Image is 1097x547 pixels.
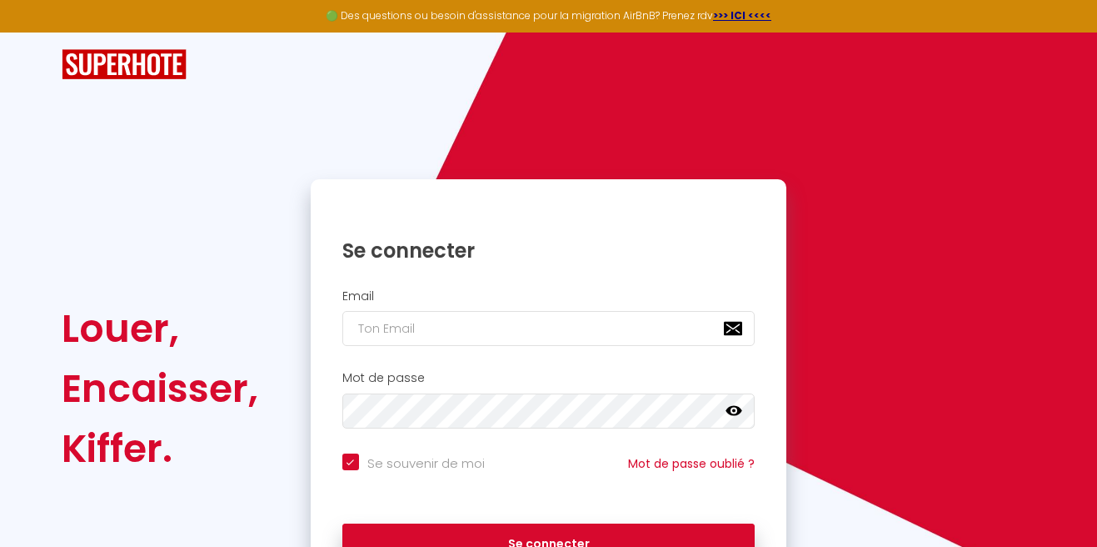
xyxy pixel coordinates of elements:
h2: Email [342,289,755,304]
h1: Se connecter [342,238,755,263]
div: Kiffer. [62,419,258,479]
img: SuperHote logo [62,49,187,80]
input: Ton Email [342,311,755,346]
div: Louer, [62,299,258,359]
h2: Mot de passe [342,371,755,385]
a: >>> ICI <<<< [713,8,771,23]
a: Mot de passe oublié ? [628,455,755,472]
div: Encaisser, [62,359,258,419]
